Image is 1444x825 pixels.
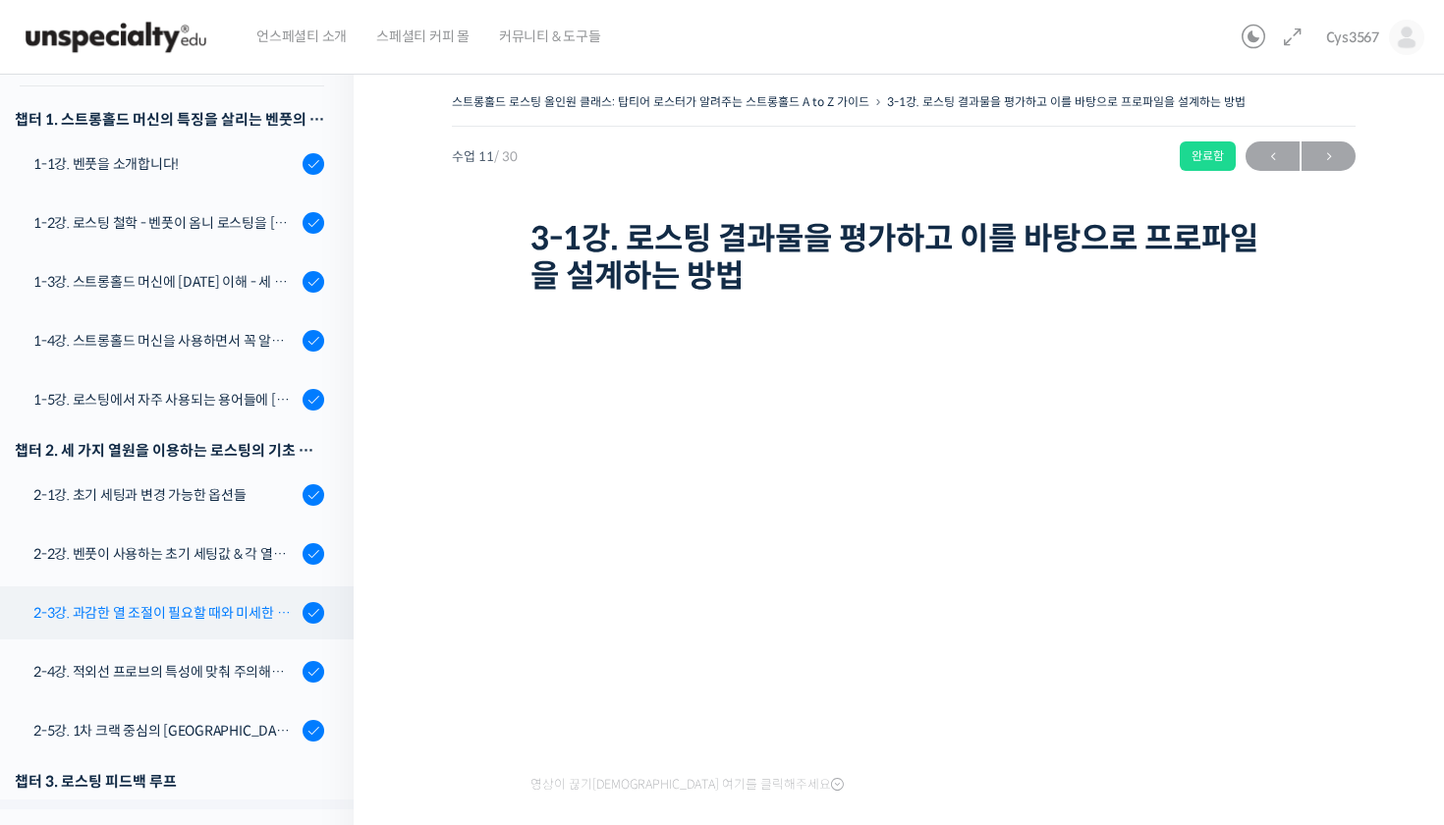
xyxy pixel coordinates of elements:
div: 1-3강. 스트롱홀드 머신에 [DATE] 이해 - 세 가지 열원이 만들어내는 변화 [33,271,297,293]
div: 2-2강. 벤풋이 사용하는 초기 세팅값 & 각 열원이 하는 역할 [33,543,297,565]
a: 설정 [253,623,377,672]
div: 1-5강. 로스팅에서 자주 사용되는 용어들에 [DATE] 이해 [33,389,297,411]
a: 대화 [130,623,253,672]
h1: 3-1강. 로스팅 결과물을 평가하고 이를 바탕으로 프로파일을 설계하는 방법 [530,220,1277,296]
div: 챕터 2. 세 가지 열원을 이용하는 로스팅의 기초 설계 [15,437,324,464]
div: 완료함 [1180,141,1236,171]
span: Cys3567 [1326,28,1379,46]
span: 설정 [304,652,327,668]
a: 홈 [6,623,130,672]
h3: 챕터 1. 스트롱홀드 머신의 특징을 살리는 벤풋의 로스팅 방식 [15,106,324,133]
div: 2-1강. 초기 세팅과 변경 가능한 옵션들 [33,484,297,506]
div: 1-2강. 로스팅 철학 - 벤풋이 옴니 로스팅을 [DATE] 않는 이유 [33,212,297,234]
a: ←이전 [1246,141,1300,171]
span: → [1302,143,1356,170]
div: 2-3강. 과감한 열 조절이 필요할 때와 미세한 열 조절이 필요할 때 [33,602,297,624]
div: 2-5강. 1차 크랙 중심의 [GEOGRAPHIC_DATA]에 관하여 [33,720,297,742]
span: 대화 [180,653,203,669]
a: 3-1강. 로스팅 결과물을 평가하고 이를 바탕으로 프로파일을 설계하는 방법 [887,94,1246,109]
a: 스트롱홀드 로스팅 올인원 클래스: 탑티어 로스터가 알려주는 스트롱홀드 A to Z 가이드 [452,94,869,109]
div: 1-4강. 스트롱홀드 머신을 사용하면서 꼭 알고 있어야 할 유의사항 [33,330,297,352]
span: 홈 [62,652,74,668]
div: 챕터 3. 로스팅 피드백 루프 [15,768,324,795]
span: / 30 [494,148,518,165]
span: 영상이 끊기[DEMOGRAPHIC_DATA] 여기를 클릭해주세요 [530,777,844,793]
span: ← [1246,143,1300,170]
a: 다음→ [1302,141,1356,171]
div: 2-4강. 적외선 프로브의 특성에 맞춰 주의해야 할 점들 [33,661,297,683]
div: 1-1강. 벤풋을 소개합니다! [33,153,297,175]
span: 수업 11 [452,150,518,163]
